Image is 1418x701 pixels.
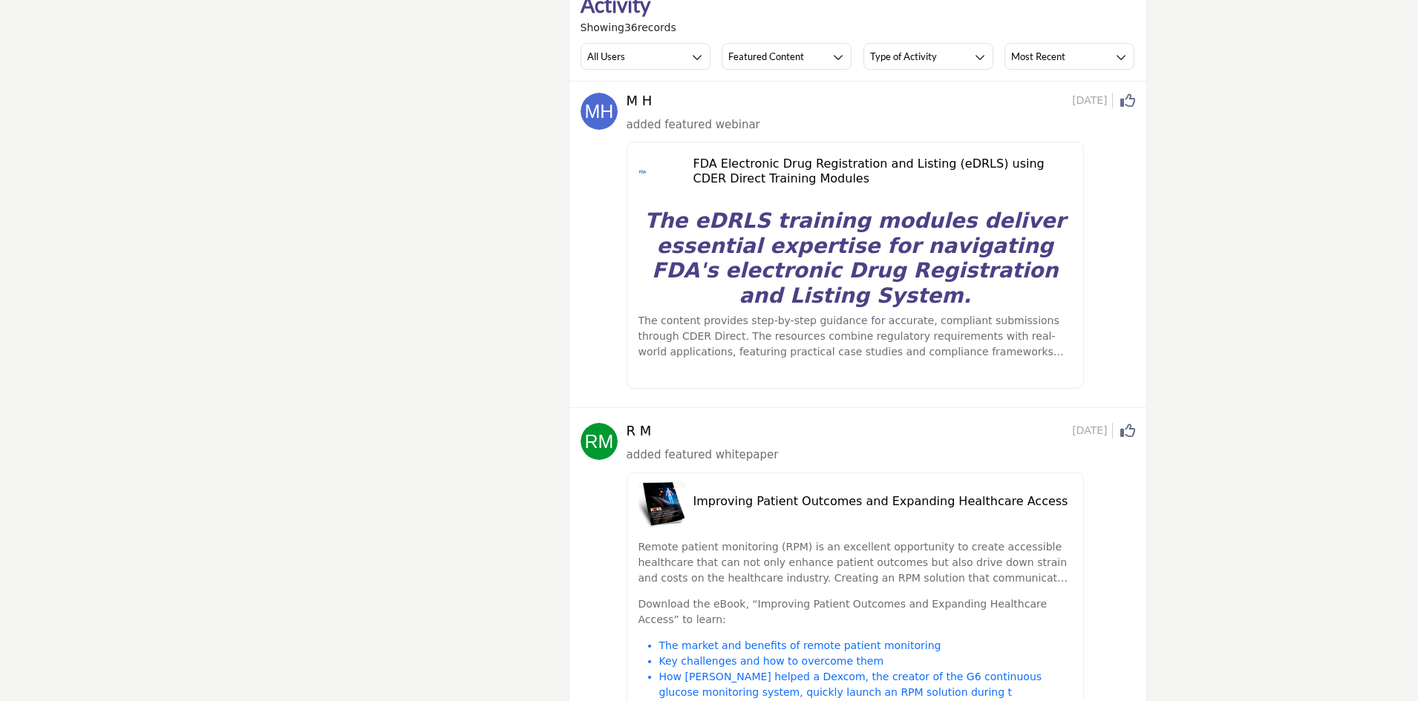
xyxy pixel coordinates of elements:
button: Featured Content [722,43,852,70]
h5: M H [627,93,653,109]
h3: Featured Content [728,50,804,63]
span: added featured whitepaper [627,448,779,461]
button: Most Recent [1004,43,1134,70]
img: avtar-image [581,93,618,130]
span: Showing records [581,20,676,36]
h5: R M [627,423,652,439]
i: Click to Like this activity [1120,424,1135,438]
li: The market and benefits of remote patient monitoring [659,638,1073,654]
h3: Most Recent [1011,50,1065,63]
h3: Type of Activity [870,50,937,63]
i: Click to Like this activity [1120,93,1135,108]
strong: The eDRLS training modules deliver essential expertise for navigating FDA's electronic Drug Regis... [644,208,1065,308]
h5: Improving Patient Outcomes and Expanding Healthcare Access [693,494,1073,508]
span: [DATE] [1072,423,1112,438]
button: All Users [581,43,710,70]
img: improving-patient-outcomes-and-expanding-healthcare-access image [638,481,686,528]
span: added featured webinar [627,118,760,131]
p: The content provides step-by-step guidance for accurate, compliant submissions through CDER Direc... [638,313,1073,360]
li: Key challenges and how to overcome them [659,654,1073,669]
a: fda-electronic-drug-registration-and-listing-edrls-using-cder-direct-training-modules image FDA E... [627,134,1135,396]
button: Type of Activity [863,43,993,70]
span: [DATE] [1072,93,1112,108]
img: fda-electronic-drug-registration-and-listing-edrls-using-cder-direct-training-modules image [638,150,686,197]
img: avtar-image [581,423,618,460]
span: 36 [624,22,638,33]
li: How [PERSON_NAME] helped a Dexcom, the creator of the G6 continuous glucose monitoring system, qu... [659,669,1073,700]
h5: FDA Electronic Drug Registration and Listing (eDRLS) using CDER Direct Training Modules [693,157,1073,185]
p: Download the eBook, “Improving Patient Outcomes and Expanding Healthcare Access” to learn: [638,596,1073,628]
h3: All Users [587,50,625,63]
p: Remote patient monitoring (RPM) is an excellent opportunity to create accessible healthcare that ... [638,539,1073,586]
